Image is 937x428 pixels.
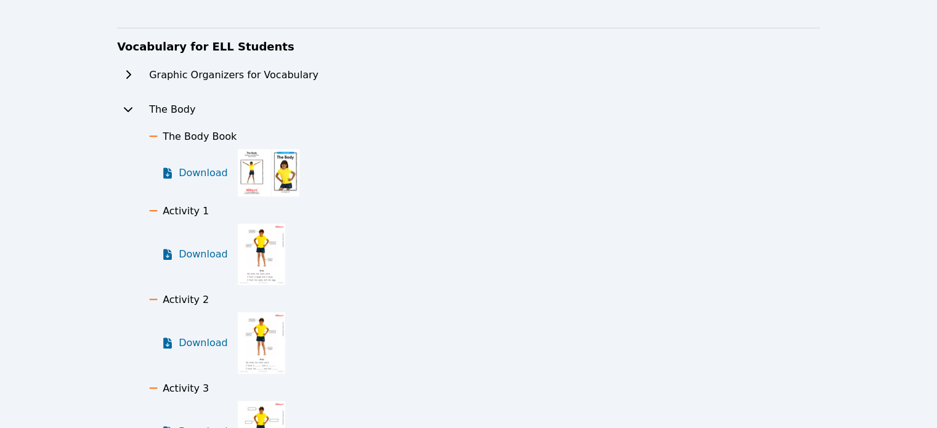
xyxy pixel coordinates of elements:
[117,38,820,55] h3: Vocabulary for ELL Students
[161,224,228,285] a: Download
[163,382,209,394] span: Activity 3
[179,247,228,262] span: Download
[161,149,228,196] a: Download
[179,166,228,180] span: Download
[163,131,237,142] span: The Body Book
[238,312,285,374] img: Activity 2
[163,205,209,217] span: Activity 1
[149,102,195,117] h2: The Body
[238,224,285,285] img: Activity 1
[161,312,228,374] a: Download
[149,68,318,83] h2: Graphic Organizers for Vocabulary
[238,149,299,196] img: The Body Book
[163,294,209,305] span: Activity 2
[179,336,228,350] span: Download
